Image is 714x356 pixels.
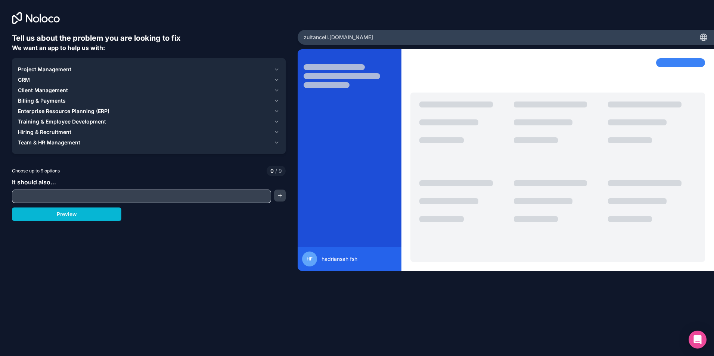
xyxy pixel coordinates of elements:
[12,178,56,186] span: It should also...
[18,75,280,85] button: CRM
[12,207,121,221] button: Preview
[18,107,109,115] span: Enterprise Resource Planning (ERP)
[18,118,106,125] span: Training & Employee Development
[18,128,71,136] span: Hiring & Recruitment
[18,85,280,96] button: Client Management
[12,33,286,43] h6: Tell us about the problem you are looking to fix
[275,168,277,174] span: /
[12,44,105,51] span: We want an app to help us with:
[304,34,373,41] span: zultancell .[DOMAIN_NAME]
[18,116,280,127] button: Training & Employee Development
[689,331,707,349] div: Open Intercom Messenger
[12,168,60,174] span: Choose up to 9 options
[18,139,80,146] span: Team & HR Management
[18,66,71,73] span: Project Management
[18,87,68,94] span: Client Management
[18,76,30,84] span: CRM
[18,64,280,75] button: Project Management
[270,167,274,175] span: 0
[18,97,66,104] span: Billing & Payments
[307,256,313,262] span: hf
[18,96,280,106] button: Billing & Payments
[18,106,280,116] button: Enterprise Resource Planning (ERP)
[18,137,280,148] button: Team & HR Management
[18,127,280,137] button: Hiring & Recruitment
[322,255,357,263] span: hadriansah fsh
[274,167,282,175] span: 9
